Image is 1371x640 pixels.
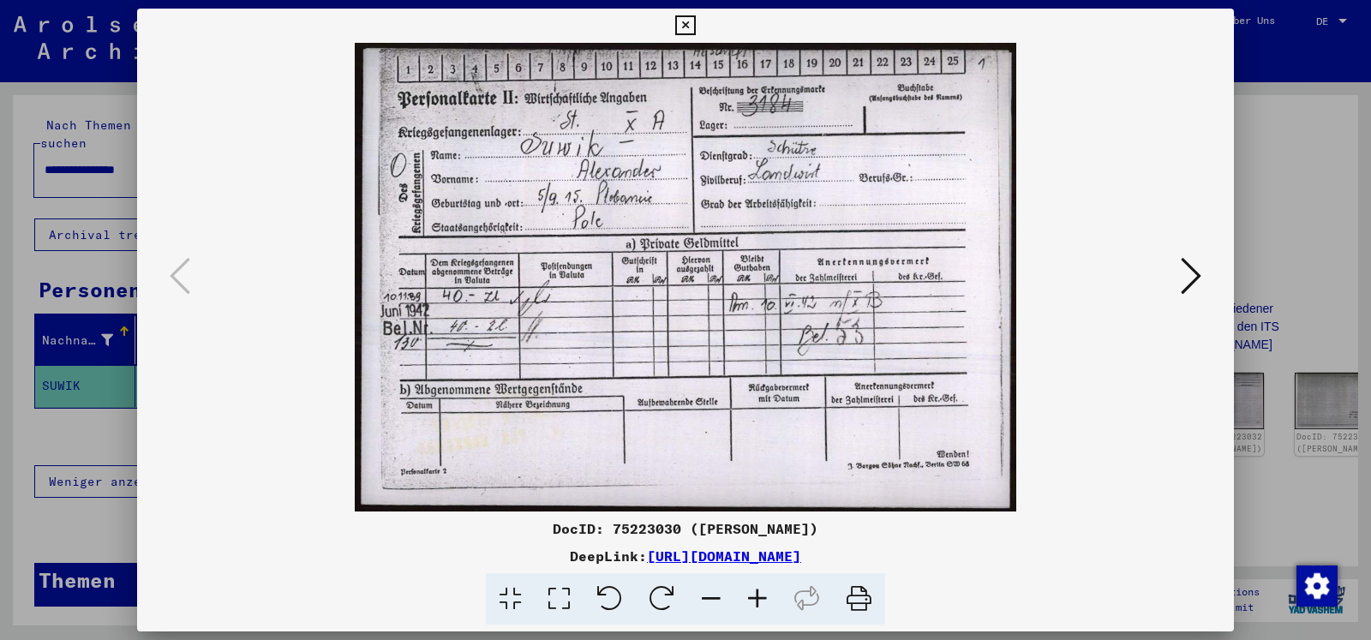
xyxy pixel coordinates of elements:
[137,518,1234,539] div: DocID: 75223030 ([PERSON_NAME])
[1296,565,1338,607] img: Zustimmung ändern
[195,43,1176,511] img: 001.jpg
[647,547,801,565] a: [URL][DOMAIN_NAME]
[1296,565,1337,606] div: Zustimmung ändern
[137,546,1234,566] div: DeepLink:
